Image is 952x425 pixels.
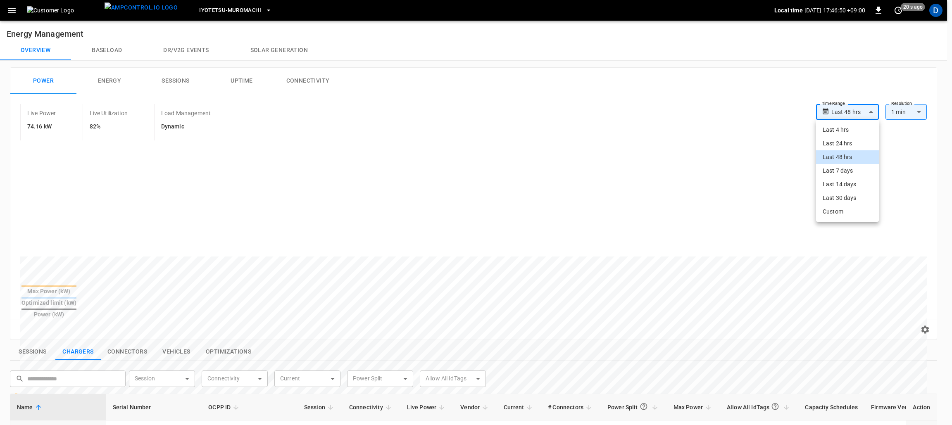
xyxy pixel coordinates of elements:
li: Custom [816,205,879,218]
li: Last 48 hrs [816,150,879,164]
li: Last 7 days [816,164,879,178]
li: Last 14 days [816,178,879,191]
li: Last 24 hrs [816,137,879,150]
li: Last 30 days [816,191,879,205]
li: Last 4 hrs [816,123,879,137]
